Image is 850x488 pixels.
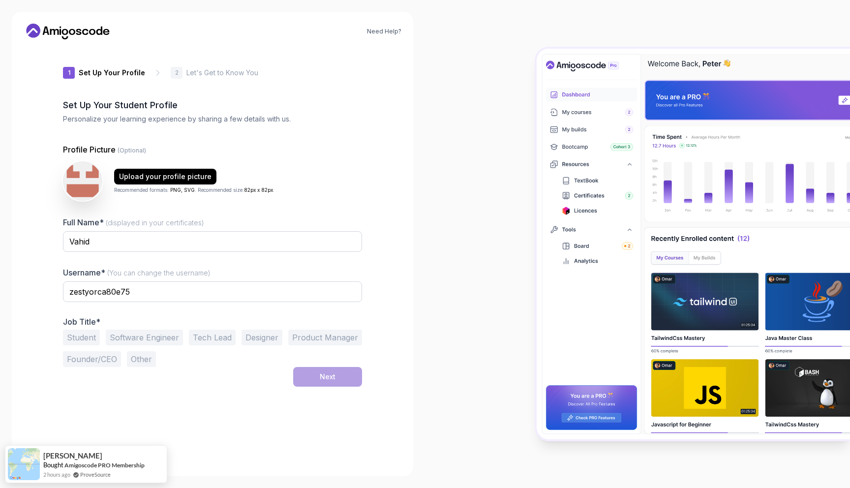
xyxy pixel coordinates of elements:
span: PNG, SVG [170,187,195,193]
input: Enter your Username [63,281,362,302]
p: Personalize your learning experience by sharing a few details with us. [63,114,362,124]
span: 82px x 82px [244,187,273,193]
button: Designer [242,330,282,345]
input: Enter your Full Name [63,231,362,252]
p: Recommended formats: . Recommended size: . [114,186,274,194]
span: (displayed in your certificates) [106,218,204,227]
button: Student [63,330,100,345]
span: 2 hours ago [43,470,70,479]
button: Next [293,367,362,387]
button: Upload your profile picture [114,169,216,184]
a: ProveSource [80,470,111,479]
span: (You can change the username) [107,269,211,277]
a: Amigoscode PRO Membership [64,461,145,469]
p: Set Up Your Profile [79,68,145,78]
a: Home link [24,24,112,39]
img: user profile image [63,162,102,200]
label: Full Name* [63,217,204,227]
p: 1 [68,70,70,76]
button: Software Engineer [106,330,183,345]
button: Founder/CEO [63,351,121,367]
label: Username* [63,268,211,277]
img: Amigoscode Dashboard [537,49,850,439]
p: Profile Picture [63,144,362,155]
img: provesource social proof notification image [8,448,40,480]
button: Other [127,351,156,367]
p: Job Title* [63,317,362,327]
div: Upload your profile picture [119,172,212,182]
p: Let's Get to Know You [186,68,258,78]
a: Need Help? [367,28,401,35]
h2: Set Up Your Student Profile [63,98,362,112]
span: [PERSON_NAME] [43,452,102,460]
div: Next [320,372,335,382]
span: Bought [43,461,63,469]
button: Product Manager [288,330,362,345]
p: 2 [175,70,179,76]
span: (Optional) [118,147,146,154]
button: Tech Lead [189,330,236,345]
